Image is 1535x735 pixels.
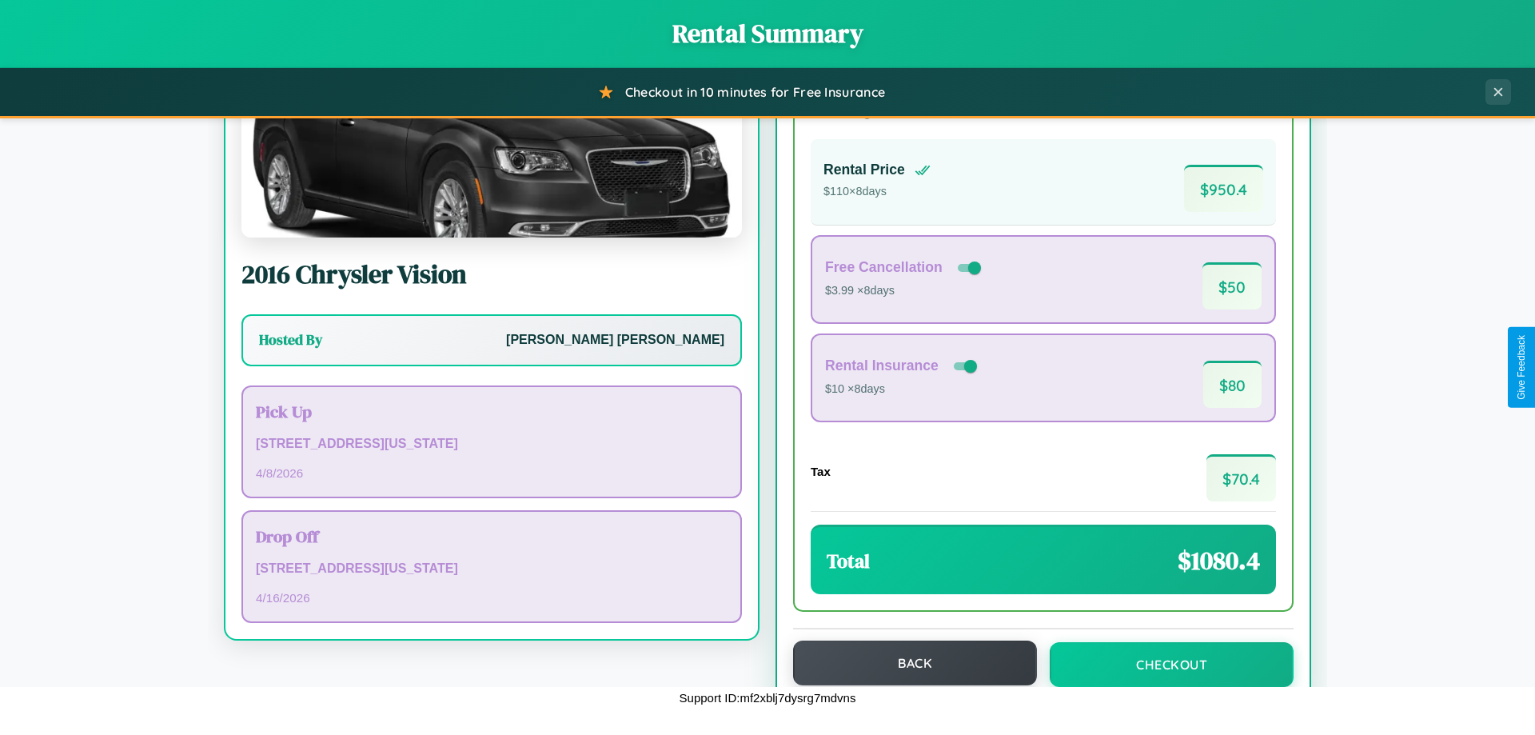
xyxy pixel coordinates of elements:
h3: Drop Off [256,525,728,548]
p: [PERSON_NAME] [PERSON_NAME] [506,329,724,352]
p: 4 / 16 / 2026 [256,587,728,609]
p: $ 110 × 8 days [823,182,931,202]
span: $ 80 [1203,361,1262,408]
div: Give Feedback [1516,335,1527,400]
button: Back [793,641,1037,685]
span: $ 1080.4 [1178,543,1260,578]
h3: Hosted By [259,330,322,350]
p: [STREET_ADDRESS][US_STATE] [256,433,728,456]
img: Chrysler Vision [241,78,742,238]
span: Checkout in 10 minutes for Free Insurance [625,84,885,100]
p: 4 / 8 / 2026 [256,462,728,484]
span: $ 950.4 [1184,165,1263,212]
h4: Tax [811,465,831,478]
p: $10 × 8 days [825,379,980,400]
button: Checkout [1050,642,1294,687]
span: $ 50 [1202,262,1262,310]
h3: Pick Up [256,400,728,423]
h4: Rental Price [823,162,905,178]
p: [STREET_ADDRESS][US_STATE] [256,557,728,581]
h3: Total [827,548,870,574]
h4: Rental Insurance [825,358,939,374]
span: $ 70.4 [1206,454,1276,501]
p: $3.99 × 8 days [825,281,984,302]
h2: 2016 Chrysler Vision [241,257,742,292]
h1: Rental Summary [16,16,1519,51]
p: Support ID: mf2xblj7dysrg7mdvns [680,687,856,709]
h4: Free Cancellation [825,259,943,276]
